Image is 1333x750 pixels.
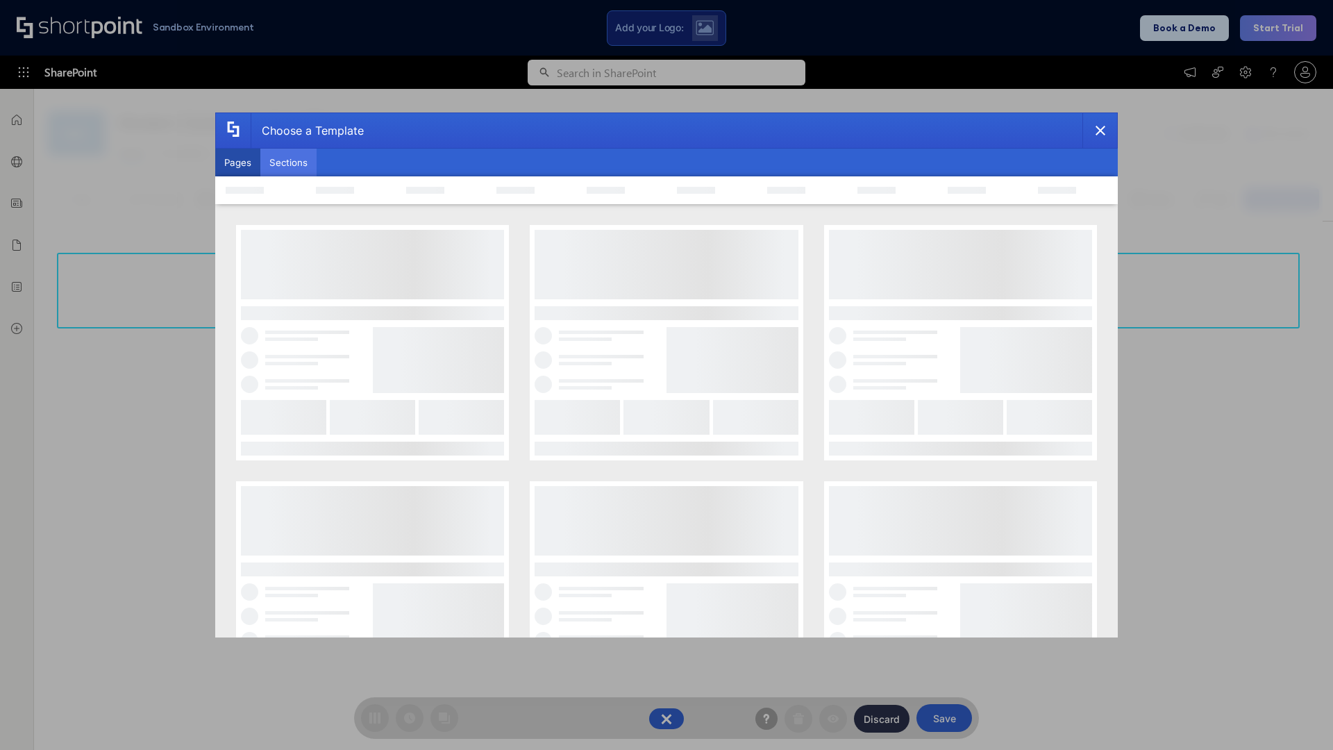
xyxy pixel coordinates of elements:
iframe: Chat Widget [1264,683,1333,750]
div: Choose a Template [251,113,364,148]
button: Pages [215,149,260,176]
div: template selector [215,112,1118,637]
button: Sections [260,149,317,176]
